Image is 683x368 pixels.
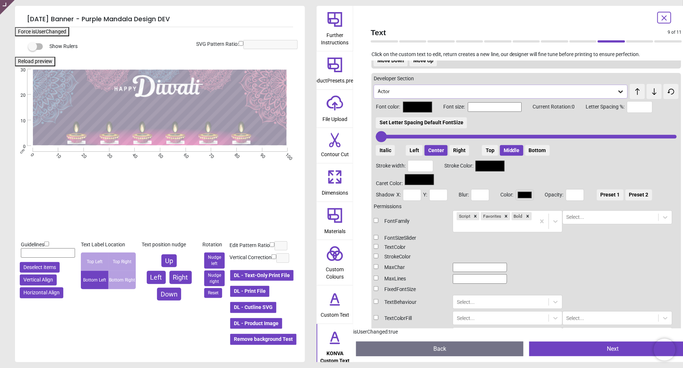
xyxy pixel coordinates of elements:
div: Top Left [81,253,108,271]
button: DL - Product Image [229,317,283,330]
div: Bold [512,212,524,221]
iframe: Brevo live chat [654,339,676,361]
div: Bottom Left [81,271,108,289]
div: Bottom Right [108,271,136,289]
div: X: Y: Blur: Color: Opacity: [376,189,677,201]
span: Dimensions [322,186,348,197]
div: Permissions [374,203,679,210]
div: Remove Bold [524,212,532,221]
span: Guidelines [21,242,44,247]
button: Left [147,271,166,284]
span: 10 [12,118,26,124]
button: Deselect items [20,262,60,273]
div: MaxLines [374,275,447,283]
label: Edit Pattern Ratio [229,242,270,249]
div: TextColorFill [374,315,447,322]
button: Move Up [410,55,437,66]
div: Show Rulers [33,42,305,51]
span: Letter Spacing %: [575,103,625,111]
button: Italic [376,145,395,156]
div: FontFamily [374,218,447,225]
div: Text Label Location [81,241,136,249]
span: productPresets.preset [310,74,361,85]
button: DL - Print File [229,285,270,298]
span: KONVA Custom Text [317,346,352,364]
div: Actor [377,88,617,95]
button: Nudge left [204,253,225,269]
span: Further Instructions [317,28,352,46]
div: MaxChar [374,264,447,271]
button: Down [157,288,181,301]
span: Custom Text [321,308,349,319]
button: Nudge right [204,271,225,287]
div: Caret Color: [376,174,677,187]
div: Developer Section [374,75,679,82]
div: Stroke width: Stroke Color: [376,160,677,172]
button: Preset 2 [626,189,652,200]
h5: [DATE] Banner - Purple Mandala Design DEV [27,12,293,27]
button: Top [482,145,498,156]
button: Reset [204,288,222,298]
button: Right [449,145,469,156]
button: Materials [317,202,353,240]
div: Font color: Font size: Current Rotation: 0 [376,101,677,156]
div: Script [457,212,471,221]
button: Right [169,271,192,284]
div: Remove Script [471,212,479,221]
span: 0 [12,144,26,150]
div: TextBehaviour [374,299,447,306]
span: Contour Cut [321,147,349,158]
button: File Upload [317,90,353,128]
button: DL - Text-Only Print File [229,269,294,282]
button: Middle [500,145,523,156]
span: Custom Colours [317,262,352,280]
button: Preset 1 [597,189,624,200]
button: Back [356,342,523,356]
button: Up [161,254,177,267]
div: Top Right [108,253,136,271]
div: Rotation [202,241,227,249]
button: Move Down [374,55,408,66]
div: Remove Favorites [502,212,510,221]
button: Remove background Test [229,333,297,346]
span: 20 [12,92,26,99]
div: StrokeColor [374,253,447,261]
button: productPresets.preset [317,51,353,89]
button: Reload preview [15,57,55,66]
span: 9 of 11 [668,29,682,36]
span: File Upload [322,112,347,123]
button: Left [406,145,423,156]
span: 30 [12,67,26,73]
button: Dimensions [317,163,353,202]
button: Custom Colours [317,240,353,285]
div: Favorites [481,212,502,221]
div: TextColor [374,244,447,251]
button: Force isUserChanged [15,27,69,37]
div: Text position nudge [142,241,197,249]
label: SVG Pattern Ratio: [196,41,239,48]
button: DL - Cutline SVG [229,301,277,314]
label: Shadow [376,191,395,199]
button: Set Letter Spacing Default FontSize [376,117,467,128]
button: Vertical Align [20,275,57,286]
div: FixedFontSize [374,286,447,293]
button: Horizontal Align [20,287,63,298]
span: Materials [324,224,346,235]
button: Further Instructions [317,6,353,51]
span: Text [371,27,668,38]
label: Vertical Correction [229,254,272,261]
button: Custom Text [317,286,353,324]
button: Bottom [525,145,550,156]
button: Center [425,145,448,156]
div: FontSizeSlider [374,235,447,242]
button: Contour Cut [317,128,353,163]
